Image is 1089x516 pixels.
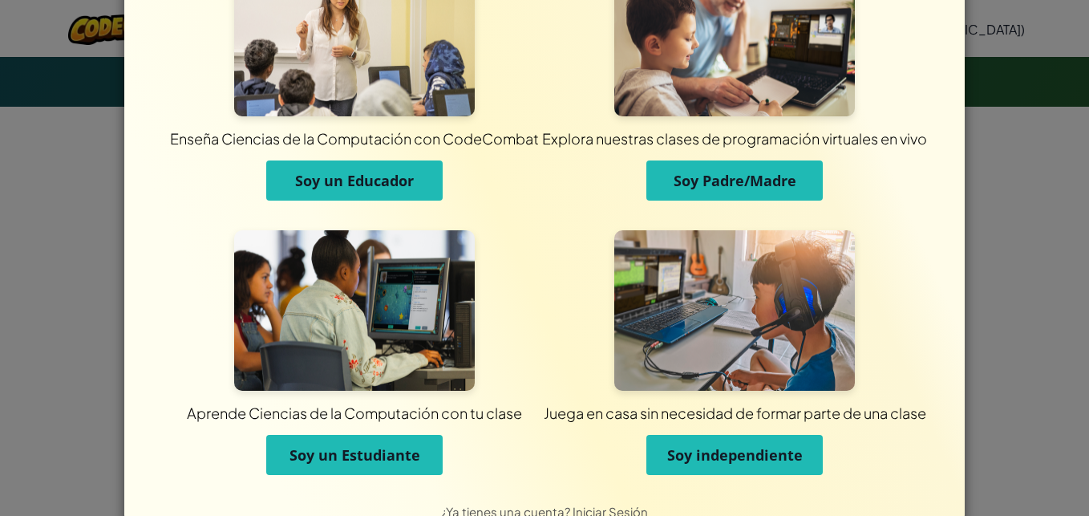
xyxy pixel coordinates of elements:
button: Soy un Educador [266,160,443,201]
button: Soy Padre/Madre [646,160,823,201]
button: Soy independiente [646,435,823,475]
img: Para estudiantes [234,230,475,391]
img: Para estudiantes independientes [614,230,855,391]
span: Soy independiente [667,445,803,465]
button: Soy un Estudiante [266,435,443,475]
span: Soy Padre/Madre [674,171,796,190]
span: Soy un Estudiante [289,445,420,465]
span: Soy un Educador [295,171,414,190]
